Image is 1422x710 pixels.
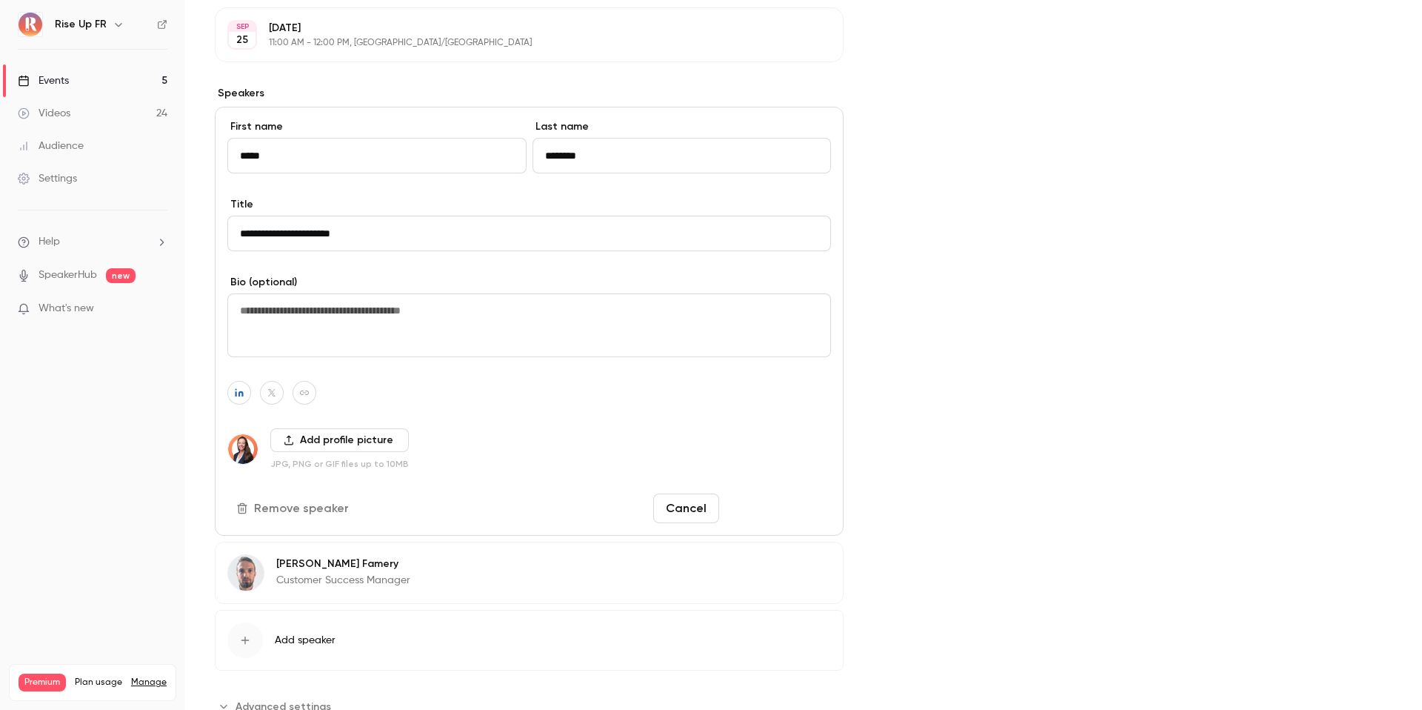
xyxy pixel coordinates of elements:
button: Add speaker [215,610,844,671]
a: SpeakerHub [39,268,97,283]
p: [PERSON_NAME] Famery [276,557,410,571]
div: Videos [18,106,70,121]
label: First name [227,119,527,134]
button: Save changes [725,494,831,523]
label: Bio (optional) [227,275,831,290]
div: SEP [229,21,256,32]
h6: Rise Up FR [55,17,107,32]
button: Cancel [653,494,719,523]
div: Settings [18,171,77,186]
p: [DATE] [269,21,765,36]
span: What's new [39,301,94,316]
img: Marie Verchere [228,434,258,464]
img: Rise Up FR [19,13,42,36]
div: Events [18,73,69,88]
span: new [106,268,136,283]
span: Plan usage [75,677,122,689]
div: Audience [18,139,84,153]
div: Olivier Famery[PERSON_NAME] FameryCustomer Success Manager [215,542,844,604]
p: Customer Success Manager [276,573,410,588]
iframe: Noticeable Trigger [150,302,167,316]
p: 25 [236,33,248,47]
span: Premium [19,674,66,691]
p: 11:00 AM - 12:00 PM, [GEOGRAPHIC_DATA]/[GEOGRAPHIC_DATA] [269,37,765,49]
li: help-dropdown-opener [18,234,167,250]
label: Speakers [215,86,844,101]
span: Add speaker [275,633,336,648]
a: Manage [131,677,167,689]
span: Help [39,234,60,250]
button: Remove speaker [227,494,361,523]
label: Title [227,197,831,212]
button: Add profile picture [270,428,409,452]
img: Olivier Famery [228,555,264,591]
label: Last name [533,119,832,134]
p: JPG, PNG or GIF files up to 10MB [270,458,409,470]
